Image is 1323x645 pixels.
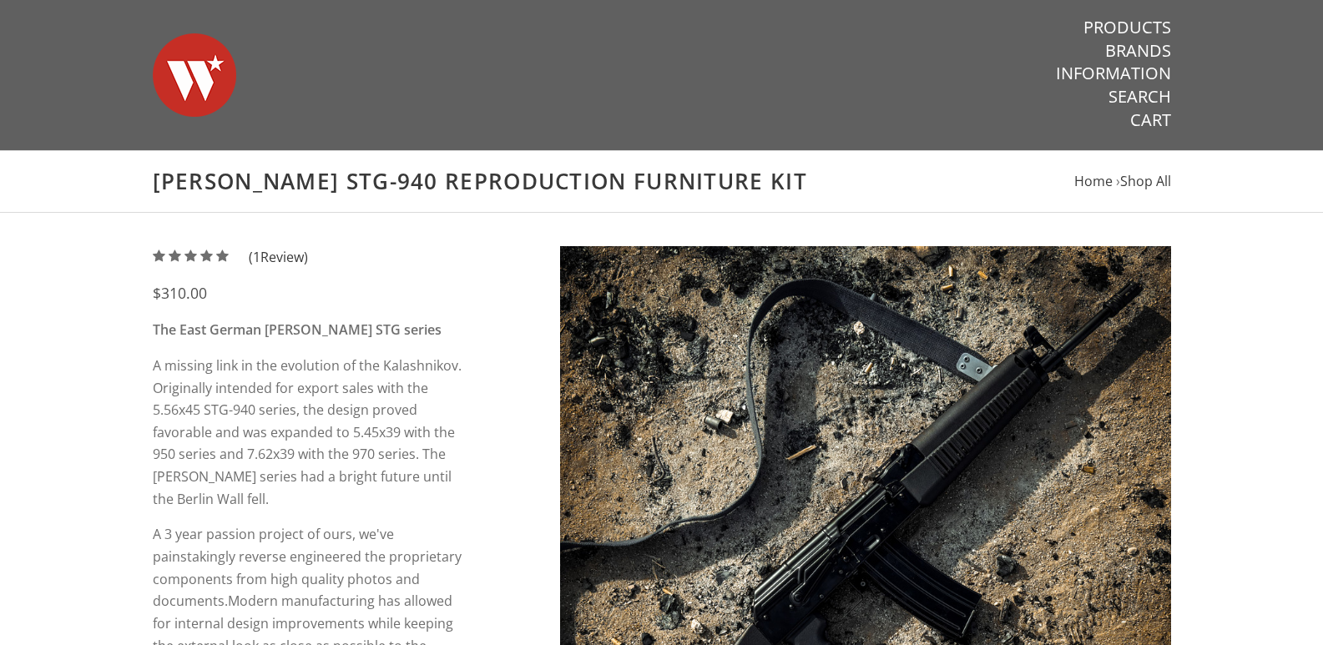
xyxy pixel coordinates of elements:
[153,283,207,303] span: $310.00
[153,17,236,134] img: Warsaw Wood Co.
[1130,109,1171,131] a: Cart
[1120,172,1171,190] a: Shop All
[153,168,1171,195] h1: [PERSON_NAME] STG-940 Reproduction Furniture Kit
[1056,63,1171,84] a: Information
[153,320,442,339] strong: The East German [PERSON_NAME] STG series
[253,248,260,266] span: 1
[1105,40,1171,62] a: Brands
[1074,172,1113,190] a: Home
[1108,86,1171,108] a: Search
[153,248,308,266] a: (1Review)
[1083,17,1171,38] a: Products
[153,355,472,510] p: A missing link in the evolution of the Kalashnikov. Originally intended for export sales with the...
[249,246,308,269] span: ( Review)
[1116,170,1171,193] li: ›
